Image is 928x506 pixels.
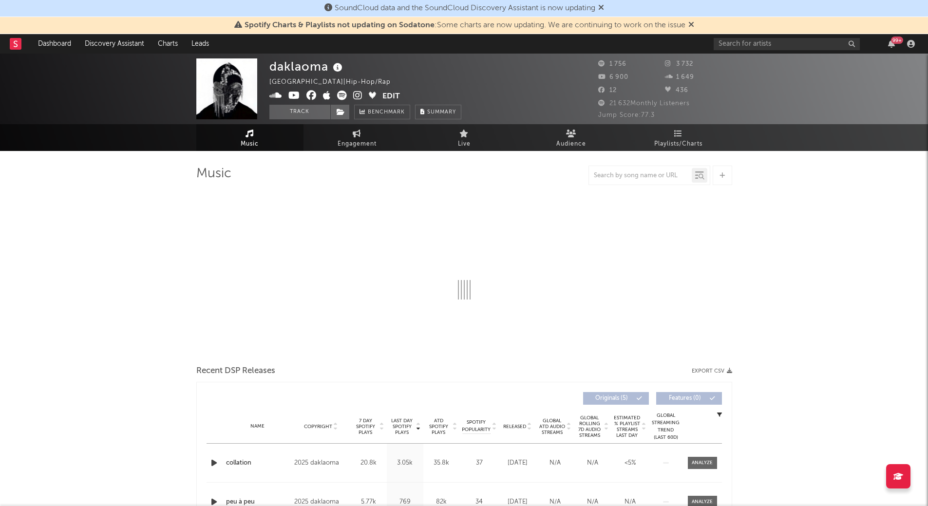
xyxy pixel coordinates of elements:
div: 35.8k [426,458,457,468]
span: 6 900 [598,74,628,80]
a: Dashboard [31,34,78,54]
div: [DATE] [501,458,534,468]
div: N/A [576,458,609,468]
div: 99 + [891,37,903,44]
span: 12 [598,87,617,94]
span: Last Day Spotify Plays [389,418,415,435]
button: 99+ [888,40,895,48]
span: Live [458,138,471,150]
a: Discovery Assistant [78,34,151,54]
span: SoundCloud data and the SoundCloud Discovery Assistant is now updating [335,4,595,12]
input: Search for artists [714,38,860,50]
button: Originals(5) [583,392,649,405]
div: Global Streaming Trend (Last 60D) [651,412,681,441]
span: Spotify Popularity [462,419,491,433]
input: Search by song name or URL [589,172,692,180]
span: 3 732 [665,61,693,67]
button: Export CSV [692,368,732,374]
span: Benchmark [368,107,405,118]
a: Audience [518,124,625,151]
a: Live [411,124,518,151]
button: Summary [415,105,461,119]
span: Global Rolling 7D Audio Streams [576,415,603,438]
span: Audience [556,138,586,150]
span: Spotify Charts & Playlists not updating on Sodatone [245,21,435,29]
button: Track [269,105,330,119]
span: Features ( 0 ) [663,395,707,401]
div: N/A [539,458,571,468]
a: Leads [185,34,216,54]
span: Summary [427,110,456,115]
div: 20.8k [353,458,384,468]
div: <5% [614,458,646,468]
span: : Some charts are now updating. We are continuing to work on the issue [245,21,685,29]
span: 21 632 Monthly Listeners [598,100,690,107]
button: Edit [382,91,400,103]
span: Global ATD Audio Streams [539,418,566,435]
button: Features(0) [656,392,722,405]
div: 2025 daklaoma [294,457,347,469]
div: 37 [462,458,496,468]
a: Playlists/Charts [625,124,732,151]
div: daklaoma [269,58,345,75]
span: Estimated % Playlist Streams Last Day [614,415,641,438]
div: 3.05k [389,458,421,468]
span: 1 649 [665,74,694,80]
span: Jump Score: 77.3 [598,112,655,118]
span: Music [241,138,259,150]
a: Engagement [303,124,411,151]
span: Engagement [338,138,377,150]
span: Originals ( 5 ) [589,395,634,401]
a: collation [226,458,290,468]
a: Benchmark [354,105,410,119]
a: Music [196,124,303,151]
span: Dismiss [598,4,604,12]
span: Copyright [304,424,332,430]
span: ATD Spotify Plays [426,418,452,435]
a: Charts [151,34,185,54]
div: Name [226,423,290,430]
div: [GEOGRAPHIC_DATA] | Hip-Hop/Rap [269,76,402,88]
span: Released [503,424,526,430]
span: 436 [665,87,688,94]
span: Recent DSP Releases [196,365,275,377]
span: 1 756 [598,61,626,67]
span: Playlists/Charts [654,138,702,150]
span: 7 Day Spotify Plays [353,418,379,435]
span: Dismiss [688,21,694,29]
